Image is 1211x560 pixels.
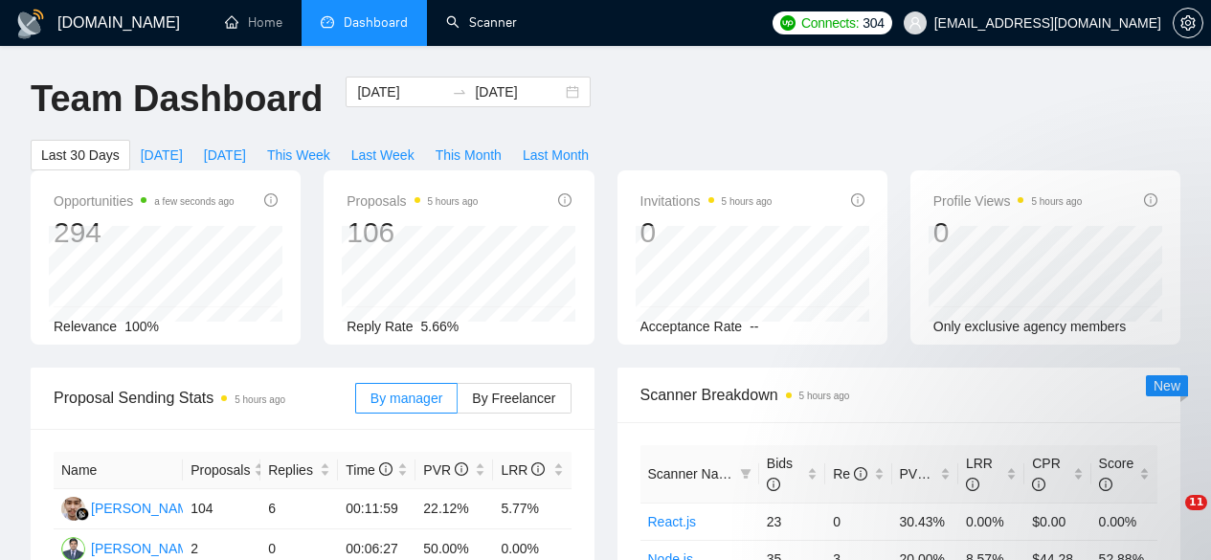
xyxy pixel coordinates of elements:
[931,467,944,481] span: info-circle
[475,81,562,102] input: End date
[854,467,867,481] span: info-circle
[767,478,780,491] span: info-circle
[1174,15,1202,31] span: setting
[344,14,408,31] span: Dashboard
[379,462,392,476] span: info-circle
[1091,503,1157,540] td: 0.00%
[267,145,330,166] span: This Week
[370,391,442,406] span: By manager
[41,145,120,166] span: Last 30 Days
[421,319,460,334] span: 5.66%
[722,196,773,207] time: 5 hours ago
[1144,193,1157,207] span: info-circle
[740,468,751,480] span: filter
[833,466,867,482] span: Re
[1185,495,1207,510] span: 11
[341,140,425,170] button: Last Week
[640,214,773,251] div: 0
[124,319,159,334] span: 100%
[191,459,250,481] span: Proposals
[91,498,201,519] div: [PERSON_NAME]
[436,145,502,166] span: This Month
[640,319,743,334] span: Acceptance Rate
[61,540,315,555] a: MA[PERSON_NAME] [PERSON_NAME]
[750,319,758,334] span: --
[54,319,117,334] span: Relevance
[257,140,341,170] button: This Week
[264,193,278,207] span: info-circle
[1146,495,1192,541] iframe: Intercom live chat
[357,81,444,102] input: Start date
[31,140,130,170] button: Last 30 Days
[759,503,825,540] td: 23
[1173,8,1203,38] button: setting
[347,190,478,213] span: Proposals
[648,514,697,529] a: React.js
[455,462,468,476] span: info-circle
[958,503,1024,540] td: 0.00%
[225,14,282,31] a: homeHome
[767,456,793,492] span: Bids
[933,214,1083,251] div: 0
[54,214,235,251] div: 294
[825,503,891,540] td: 0
[351,145,415,166] span: Last Week
[141,145,183,166] span: [DATE]
[61,500,201,515] a: AI[PERSON_NAME]
[54,386,355,410] span: Proposal Sending Stats
[908,16,922,30] span: user
[1024,503,1090,540] td: $0.00
[235,394,285,405] time: 5 hours ago
[933,190,1083,213] span: Profile Views
[61,497,85,521] img: AI
[76,507,89,521] img: gigradar-bm.png
[966,456,993,492] span: LRR
[799,391,850,401] time: 5 hours ago
[260,489,338,529] td: 6
[640,190,773,213] span: Invitations
[347,214,478,251] div: 106
[423,462,468,478] span: PVR
[1154,378,1180,393] span: New
[851,193,864,207] span: info-circle
[780,15,796,31] img: upwork-logo.png
[900,466,945,482] span: PVR
[648,466,737,482] span: Scanner Name
[531,462,545,476] span: info-circle
[204,145,246,166] span: [DATE]
[54,452,183,489] th: Name
[15,9,46,39] img: logo
[493,489,571,529] td: 5.77%
[452,84,467,100] span: to
[1099,456,1134,492] span: Score
[892,503,958,540] td: 30.43%
[130,140,193,170] button: [DATE]
[260,452,338,489] th: Replies
[425,140,512,170] button: This Month
[1099,478,1112,491] span: info-circle
[415,489,493,529] td: 22.12%
[321,15,334,29] span: dashboard
[183,489,260,529] td: 104
[347,319,413,334] span: Reply Rate
[736,459,755,488] span: filter
[446,14,517,31] a: searchScanner
[523,145,589,166] span: Last Month
[452,84,467,100] span: swap-right
[428,196,479,207] time: 5 hours ago
[1032,456,1061,492] span: CPR
[863,12,884,34] span: 304
[183,452,260,489] th: Proposals
[154,196,234,207] time: a few seconds ago
[31,77,323,122] h1: Team Dashboard
[1032,478,1045,491] span: info-circle
[966,478,979,491] span: info-circle
[91,538,315,559] div: [PERSON_NAME] [PERSON_NAME]
[54,190,235,213] span: Opportunities
[501,462,545,478] span: LRR
[1031,196,1082,207] time: 5 hours ago
[338,489,415,529] td: 00:11:59
[933,319,1127,334] span: Only exclusive agency members
[268,459,316,481] span: Replies
[1173,15,1203,31] a: setting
